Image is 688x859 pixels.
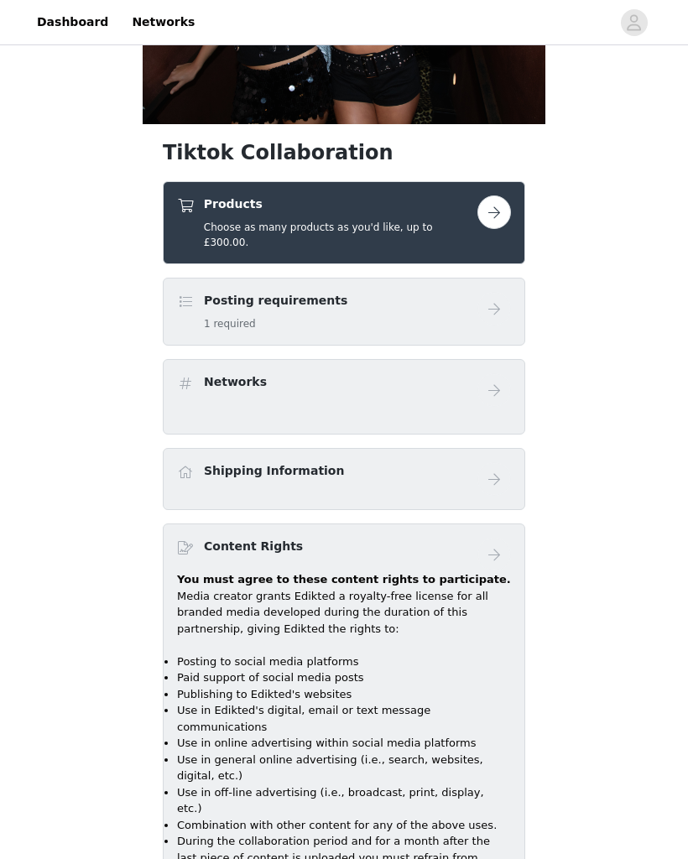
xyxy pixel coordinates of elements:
[177,752,511,784] li: Use in general online advertising (i.e., search, websites, digital, etc.)
[204,538,303,555] h4: Content Rights
[204,195,477,213] h4: Products
[177,588,511,638] p: Media creator grants Edikted a royalty-free license for all branded media developed during the du...
[177,653,511,670] li: Posting to social media platforms
[204,292,347,310] h4: Posting requirements
[177,735,511,752] li: Use in online advertising within social media platforms
[177,669,511,686] li: Paid support of social media posts
[177,702,511,735] li: Use in Edikted's digital, email or text message communications
[163,138,525,168] h1: Tiktok Collaboration
[163,278,525,346] div: Posting requirements
[204,462,344,480] h4: Shipping Information
[626,9,642,36] div: avatar
[163,448,525,510] div: Shipping Information
[27,3,118,41] a: Dashboard
[163,359,525,435] div: Networks
[122,3,205,41] a: Networks
[177,784,511,817] li: Use in off-line advertising (i.e., broadcast, print, display, etc.)
[204,220,477,250] h5: Choose as many products as you'd like, up to £300.00.
[177,817,511,834] li: Combination with other content for any of the above uses.
[163,181,525,264] div: Products
[204,373,267,391] h4: Networks
[177,686,511,703] li: Publishing to Edikted's websites
[177,573,511,586] strong: You must agree to these content rights to participate.
[204,316,347,331] h5: 1 required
